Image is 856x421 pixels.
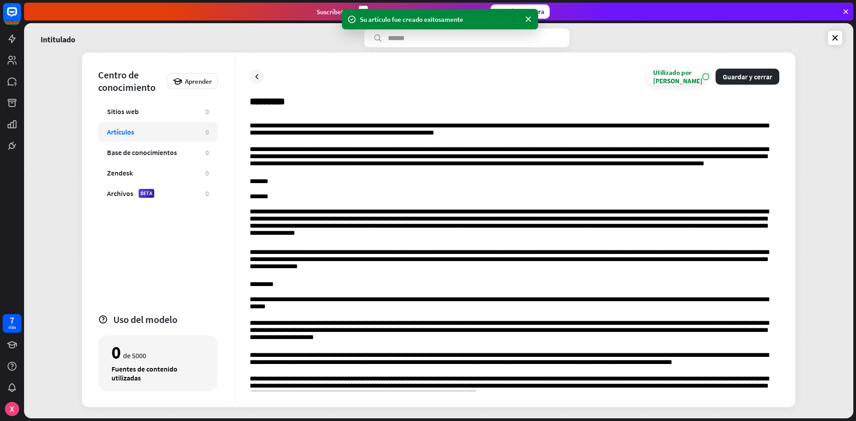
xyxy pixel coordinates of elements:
[317,8,355,16] font: Suscríbete en
[10,315,14,326] font: 7
[496,7,544,16] font: Suscríbete ahora
[362,8,365,16] font: 3
[360,15,463,24] font: Su artículo fue creado exitosamente
[3,314,21,333] a: 7 días
[371,8,483,16] font: días para obtener tu primer mes por $1
[8,324,16,330] font: días
[7,4,34,30] button: Abrir el widget de chat LiveChat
